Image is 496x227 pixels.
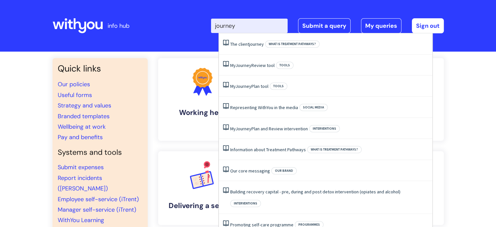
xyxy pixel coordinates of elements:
h4: Systems and tools [58,148,143,157]
span: Tools [270,83,287,90]
a: Wellbeing at work [58,123,106,131]
a: Strategy and values [58,102,111,109]
span: Journey [235,126,251,132]
a: Pay and benefits [58,133,103,141]
span: Social media [299,104,328,111]
span: journey [249,41,264,47]
h4: Working here [163,108,242,117]
h3: Quick links [58,63,143,74]
span: Interventions [309,125,340,132]
span: What is Treatment Pathways? [307,146,362,153]
span: Our brand [271,167,297,174]
a: Submit a query [298,18,351,33]
span: Journey [235,62,251,68]
a: Sign out [412,18,444,33]
a: MyJourneyPlan and Review intervention [230,126,308,132]
span: What is Treatment Pathways? [265,41,320,48]
p: info hub [108,21,129,31]
a: Useful forms [58,91,92,99]
a: Information about Treatment Pathways [230,147,306,153]
a: Our core messaging [230,168,270,174]
input: Search [211,19,288,33]
a: Working here [158,58,247,141]
a: Building recovery capital - pre, during and post detox intervention (opiates and alcohol) [230,189,400,195]
div: | - [211,18,444,33]
a: Representing WithYou in the media [230,105,298,110]
span: Journey [235,83,251,89]
a: Submit expenses [58,163,104,171]
span: Interventions [230,200,261,207]
a: Our policies [58,80,90,88]
a: Delivering a service [158,151,247,225]
a: Manager self-service (iTrent) [58,206,136,214]
a: Employee self-service (iTrent) [58,195,139,203]
a: My queries [361,18,401,33]
a: Report incidents ([PERSON_NAME]) [58,174,108,192]
a: WithYou Learning [58,216,104,224]
a: MyJourneyReview tool [230,62,275,68]
a: MyJourneyPlan tool [230,83,268,89]
a: Branded templates [58,112,110,120]
h4: Delivering a service [163,202,242,210]
span: Tools [276,62,293,69]
a: The clientjourney [230,41,264,47]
